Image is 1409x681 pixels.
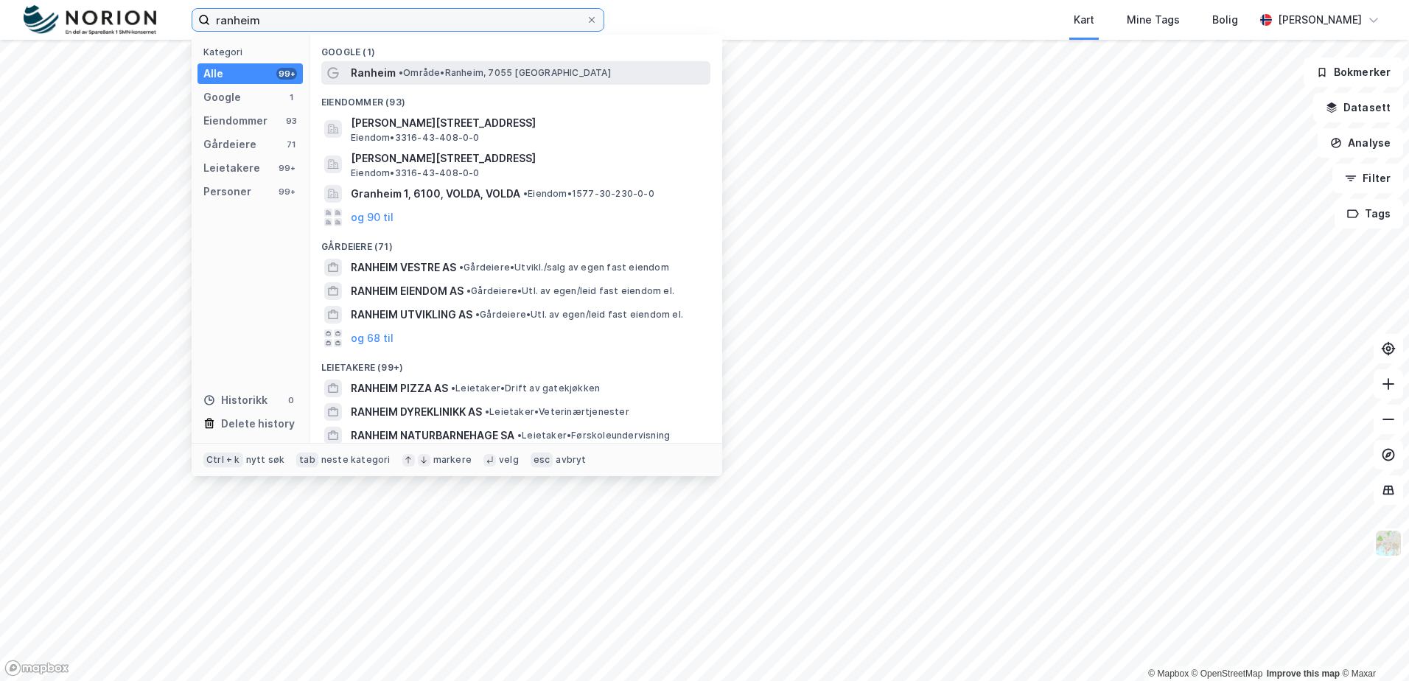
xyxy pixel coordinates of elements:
button: Tags [1335,199,1403,228]
button: og 90 til [351,209,394,226]
span: • [523,188,528,199]
span: Gårdeiere • Utl. av egen/leid fast eiendom el. [466,285,674,297]
span: • [485,406,489,417]
div: neste kategori [321,454,391,466]
span: Eiendom • 1577-30-230-0-0 [523,188,654,200]
a: Mapbox [1148,668,1189,679]
div: Gårdeiere [203,136,256,153]
button: Analyse [1318,128,1403,158]
div: 99+ [276,68,297,80]
div: Kategori [203,46,303,57]
div: 93 [285,115,297,127]
span: • [475,309,480,320]
div: esc [531,453,553,467]
span: RANHEIM EIENDOM AS [351,282,464,300]
span: Område • Ranheim, 7055 [GEOGRAPHIC_DATA] [399,67,611,79]
span: Ranheim [351,64,396,82]
div: 71 [285,139,297,150]
div: 0 [285,394,297,406]
div: [PERSON_NAME] [1278,11,1362,29]
img: Z [1374,529,1402,557]
div: avbryt [556,454,586,466]
span: RANHEIM VESTRE AS [351,259,456,276]
span: Leietaker • Veterinærtjenester [485,406,629,418]
div: Historikk [203,391,268,409]
div: Leietakere [203,159,260,177]
div: Personer [203,183,251,200]
button: Datasett [1313,93,1403,122]
span: [PERSON_NAME][STREET_ADDRESS] [351,114,704,132]
span: • [466,285,471,296]
div: Eiendommer (93) [310,85,722,111]
div: Kontrollprogram for chat [1335,610,1409,681]
div: Bolig [1212,11,1238,29]
button: og 68 til [351,329,394,347]
span: Gårdeiere • Utl. av egen/leid fast eiendom el. [475,309,683,321]
span: • [459,262,464,273]
div: velg [499,454,519,466]
div: tab [296,453,318,467]
span: RANHEIM PIZZA AS [351,380,448,397]
button: Bokmerker [1304,57,1403,87]
div: Ctrl + k [203,453,243,467]
span: Granheim 1, 6100, VOLDA, VOLDA [351,185,520,203]
span: RANHEIM NATURBARNEHAGE SA [351,427,514,444]
button: Filter [1332,164,1403,193]
span: [PERSON_NAME][STREET_ADDRESS] [351,150,704,167]
div: Gårdeiere (71) [310,229,722,256]
span: RANHEIM UTVIKLING AS [351,306,472,324]
a: OpenStreetMap [1192,668,1263,679]
div: 99+ [276,186,297,198]
div: Delete history [221,415,295,433]
div: nytt søk [246,454,285,466]
div: Google (1) [310,35,722,61]
span: • [451,383,455,394]
span: Leietaker • Førskoleundervisning [517,430,670,441]
div: markere [433,454,472,466]
div: 1 [285,91,297,103]
span: Leietaker • Drift av gatekjøkken [451,383,600,394]
div: Mine Tags [1127,11,1180,29]
input: Søk på adresse, matrikkel, gårdeiere, leietakere eller personer [210,9,586,31]
div: 99+ [276,162,297,174]
div: Eiendommer [203,112,268,130]
a: Mapbox homepage [4,660,69,677]
span: Eiendom • 3316-43-408-0-0 [351,167,480,179]
span: Gårdeiere • Utvikl./salg av egen fast eiendom [459,262,669,273]
span: RANHEIM DYREKLINIKK AS [351,403,482,421]
span: • [517,430,522,441]
img: norion-logo.80e7a08dc31c2e691866.png [24,5,156,35]
a: Improve this map [1267,668,1340,679]
iframe: Chat Widget [1335,610,1409,681]
span: Eiendom • 3316-43-408-0-0 [351,132,480,144]
div: Leietakere (99+) [310,350,722,377]
div: Kart [1074,11,1094,29]
div: Google [203,88,241,106]
div: Alle [203,65,223,83]
span: • [399,67,403,78]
